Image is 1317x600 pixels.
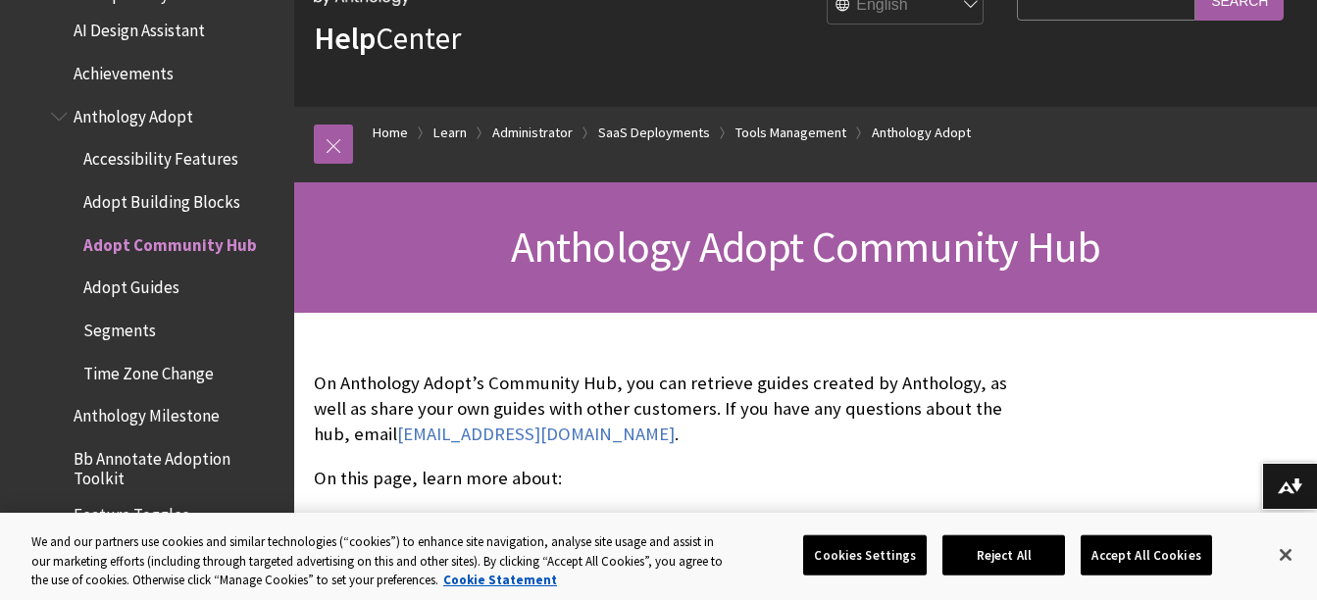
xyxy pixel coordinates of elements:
span: Adopt Building Blocks [83,185,240,212]
button: Cookies Settings [803,534,927,575]
div: We and our partners use cookies and similar technologies (“cookies”) to enhance site navigation, ... [31,532,725,590]
a: Anthology Adopt [872,121,971,145]
span: Adopt Community Hub [83,228,257,255]
span: Anthology Adopt [74,100,193,126]
span: AI Design Assistant [74,15,205,41]
a: Home [373,121,408,145]
span: Feature Toggles [74,498,189,525]
span: Anthology Adopt Community Hub [511,220,1101,274]
a: More information about your privacy, opens in a new tab [443,572,557,588]
button: Close [1264,533,1307,576]
span: Adopt Guides [83,272,179,298]
span: Segments [83,314,156,340]
strong: Help [314,19,376,58]
a: Learn [433,121,467,145]
a: SaaS Deployments [598,121,710,145]
span: Achievements [74,57,174,83]
span: Accessibility Features [83,143,238,170]
p: On this page, learn more about: [314,466,1007,491]
button: Accept All Cookies [1081,534,1211,575]
a: HelpCenter [314,19,461,58]
a: Joining Anthology Adopt Community Hub [377,512,700,535]
span: Time Zone Change [83,357,214,383]
a: Administrator [492,121,573,145]
span: Bb Annotate Adoption Toolkit [74,442,280,488]
p: On Anthology Adopt’s Community Hub, you can retrieve guides created by Anthology, as well as shar... [314,371,1007,448]
a: [EMAIL_ADDRESS][DOMAIN_NAME] [397,423,675,446]
button: Reject All [942,534,1065,575]
span: Anthology Milestone [74,399,220,425]
a: Tools Management [735,121,846,145]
